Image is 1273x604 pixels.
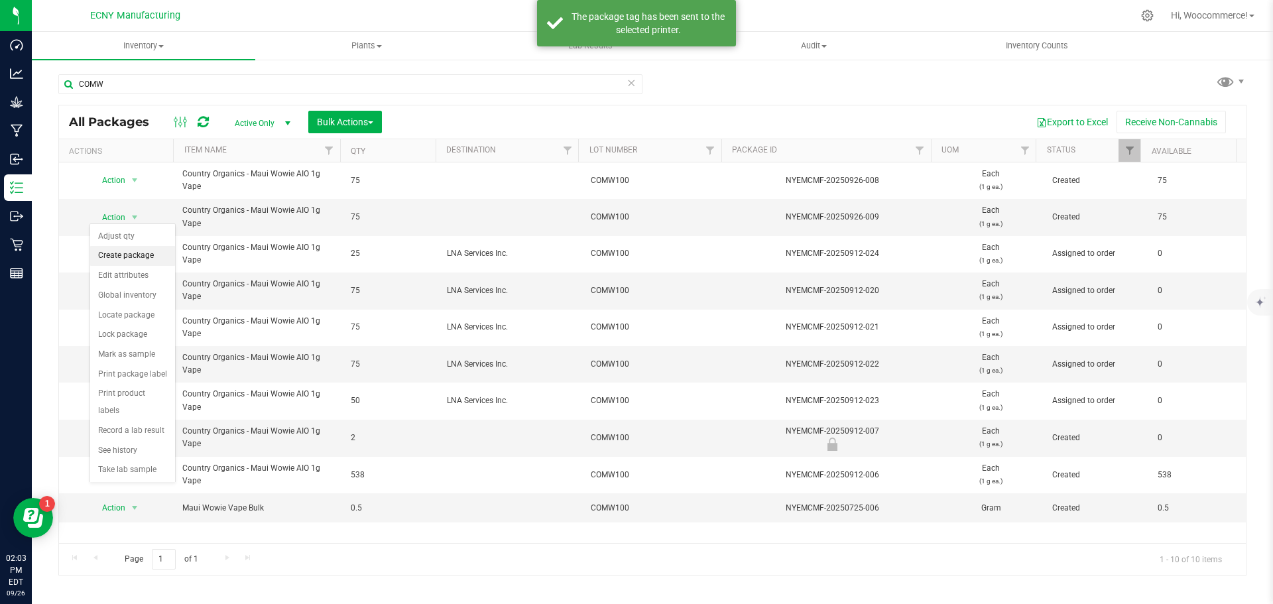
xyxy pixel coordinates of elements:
button: Bulk Actions [308,111,382,133]
span: Assigned to order [1052,321,1142,333]
span: Country Organics - Maui Wowie AIO 1g Vape [182,204,335,229]
span: COMW100 [591,394,719,407]
li: Edit attributes [90,266,175,286]
a: Destination [446,145,496,154]
inline-svg: Inbound [10,152,23,166]
span: 50 [351,394,431,407]
a: Available [1152,147,1191,156]
span: Created [1052,211,1142,223]
a: Inventory Counts [926,32,1149,60]
span: 0.5 [351,502,431,514]
span: LNA Services Inc. [447,394,575,407]
input: Search Package ID, Item Name, SKU, Lot or Part Number... [58,74,642,94]
p: (1 g ea.) [946,328,1036,340]
li: Take lab sample [90,460,175,480]
span: All Packages [69,115,162,129]
p: (1 g ea.) [946,475,1036,487]
a: Filter [1119,139,1140,162]
span: Each [946,315,1036,340]
span: Gram [946,502,1036,514]
span: 0 [1158,247,1238,260]
div: NYEMCMF-20250912-023 [725,394,940,407]
li: Locate package [90,306,175,326]
p: (1 g ea.) [946,401,1036,414]
span: 0 [1158,284,1238,297]
button: Export to Excel [1028,111,1117,133]
span: Each [946,462,1036,487]
div: NYEMCMF-20250926-008 [725,174,940,187]
span: Country Organics - Maui Wowie AIO 1g Vape [182,168,335,193]
span: 75 [1158,174,1238,187]
inline-svg: Reports [10,267,23,280]
span: 75 [351,174,431,187]
div: NYEMCMF-20250926-009 [725,211,940,223]
p: 02:03 PM EDT [6,552,26,588]
div: Time Capsule [725,438,940,451]
a: Qty [351,147,365,156]
span: COMW100 [591,358,719,371]
iframe: Resource center unread badge [39,496,55,512]
a: Item Name [184,145,227,154]
a: Audit [702,32,926,60]
div: NYEMCMF-20250912-020 [725,284,940,297]
li: Print product labels [90,384,175,420]
span: 0 [1158,358,1238,371]
li: Global inventory [90,286,175,306]
span: LNA Services Inc. [447,284,575,297]
li: Adjust qty [90,227,175,247]
span: Assigned to order [1052,358,1142,371]
span: Country Organics - Maui Wowie AIO 1g Vape [182,278,335,303]
span: LNA Services Inc. [447,358,575,371]
span: Audit [703,40,925,52]
inline-svg: Retail [10,238,23,251]
inline-svg: Grow [10,95,23,109]
li: Print package label [90,365,175,385]
inline-svg: Analytics [10,67,23,80]
li: Create package [90,246,175,266]
p: 09/26 [6,588,26,598]
div: NYEMCMF-20250912-022 [725,358,940,371]
span: Country Organics - Maui Wowie AIO 1g Vape [182,315,335,340]
span: COMW100 [591,211,719,223]
span: COMW100 [591,284,719,297]
p: (1 g ea.) [946,180,1036,193]
a: Filter [699,139,721,162]
div: NYEMCMF-20250912-006 [725,469,940,481]
li: Record a lab result [90,421,175,441]
span: Country Organics - Maui Wowie AIO 1g Vape [182,462,335,487]
span: 0 [1158,394,1238,407]
p: (1 g ea.) [946,254,1036,267]
span: COMW100 [591,502,719,514]
span: Each [946,168,1036,193]
span: Created [1052,502,1142,514]
span: Assigned to order [1052,394,1142,407]
span: COMW100 [591,247,719,260]
span: 0 [1158,321,1238,333]
span: COMW100 [591,174,719,187]
p: (1 g ea.) [946,438,1036,450]
inline-svg: Inventory [10,181,23,194]
span: 75 [351,284,431,297]
span: Each [946,204,1036,229]
span: Page of 1 [113,549,209,570]
span: LNA Services Inc. [447,247,575,260]
span: Bulk Actions [317,117,373,127]
a: UOM [941,145,959,154]
span: Maui Wowie Vape Bulk [182,502,335,514]
span: Each [946,241,1036,267]
inline-svg: Outbound [10,210,23,223]
div: NYEMCMF-20250912-007 [725,425,940,451]
span: 2 [351,432,431,444]
span: 538 [351,469,431,481]
a: Status [1047,145,1075,154]
span: 75 [351,321,431,333]
iframe: Resource center [13,498,53,538]
span: Action [90,208,126,227]
span: Inventory Counts [988,40,1086,52]
span: Each [946,388,1036,413]
span: Action [90,171,126,190]
a: Package ID [732,145,777,154]
span: select [127,171,143,190]
div: NYEMCMF-20250912-024 [725,247,940,260]
span: 75 [351,358,431,371]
